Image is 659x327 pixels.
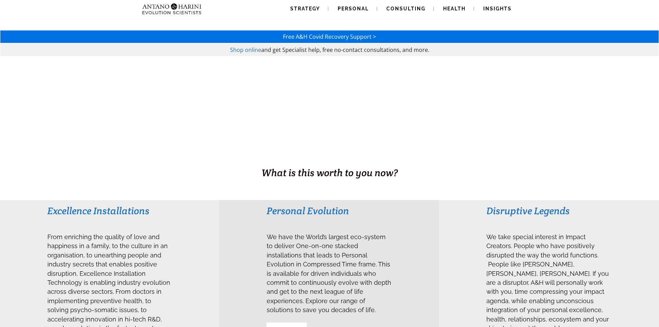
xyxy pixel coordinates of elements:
[443,6,466,11] span: Health
[262,166,398,179] span: What is this worth to you now?
[486,205,611,217] h3: Disruptive Legends
[283,33,376,40] a: Free A&H Covid Recovery Support >
[261,46,429,54] span: and get Specialist help, free no-contact consultations, and more.
[267,205,392,217] h3: Personal Evolution
[483,6,512,11] span: Insights
[47,205,172,217] h3: Excellence Installations
[290,6,320,11] span: Strategy
[230,46,261,54] a: Shop online
[267,233,391,314] span: We have the World’s largest eco-system to deliver One-on-one stacked installations that leads to ...
[1,151,658,166] h1: BUSINESS. HEALTH. Family. Legacy
[386,6,425,11] span: Consulting
[338,6,369,11] span: Personal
